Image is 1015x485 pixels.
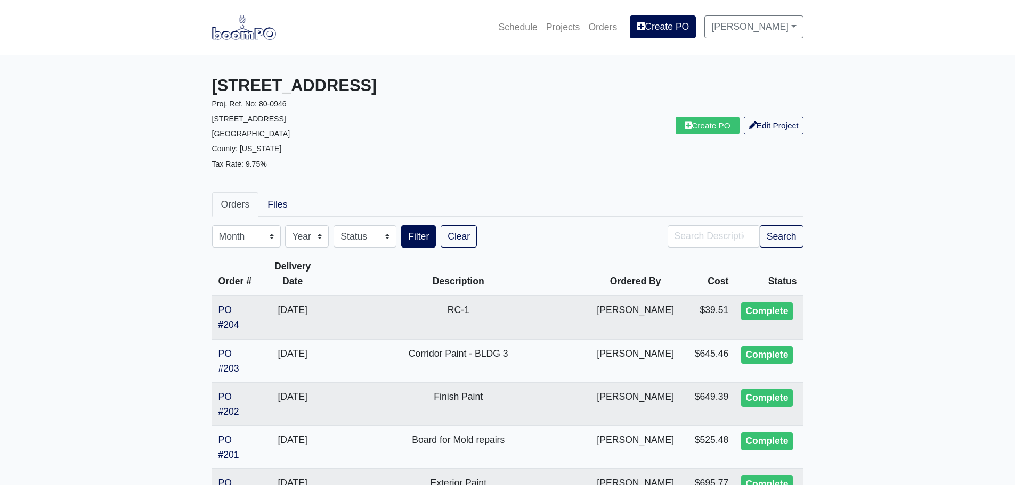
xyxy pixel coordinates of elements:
a: Schedule [494,15,541,39]
a: Create PO [630,15,696,38]
td: $525.48 [680,426,735,469]
th: Status [735,252,803,296]
input: Search [668,225,760,248]
button: Filter [401,225,436,248]
td: Board for Mold repairs [326,426,590,469]
div: Complete [741,302,792,320]
a: Orders [212,192,259,217]
th: Ordered By [590,252,680,296]
td: [DATE] [259,295,326,339]
td: [PERSON_NAME] [590,382,680,425]
td: Finish Paint [326,382,590,425]
a: PO #204 [218,305,239,330]
a: [PERSON_NAME] [704,15,803,38]
td: [DATE] [259,426,326,469]
button: Search [760,225,803,248]
small: Proj. Ref. No: 80-0946 [212,100,287,108]
a: Projects [542,15,584,39]
small: [GEOGRAPHIC_DATA] [212,129,290,138]
a: PO #201 [218,434,239,460]
a: Clear [441,225,477,248]
div: Complete [741,432,792,450]
th: Description [326,252,590,296]
td: $39.51 [680,295,735,339]
a: PO #202 [218,391,239,417]
div: Complete [741,389,792,407]
td: $649.39 [680,382,735,425]
td: Corridor Paint - BLDG 3 [326,339,590,382]
a: Files [258,192,296,217]
td: [PERSON_NAME] [590,426,680,469]
th: Order # [212,252,259,296]
a: PO #203 [218,348,239,374]
a: Create PO [676,117,740,134]
td: [PERSON_NAME] [590,295,680,339]
img: boomPO [212,15,276,39]
h3: [STREET_ADDRESS] [212,76,500,96]
th: Cost [680,252,735,296]
small: [STREET_ADDRESS] [212,114,286,123]
a: Edit Project [744,117,803,134]
td: RC-1 [326,295,590,339]
td: [DATE] [259,339,326,382]
th: Delivery Date [259,252,326,296]
td: [DATE] [259,382,326,425]
small: Tax Rate: 9.75% [212,160,267,168]
td: $645.46 [680,339,735,382]
small: County: [US_STATE] [212,144,282,153]
td: [PERSON_NAME] [590,339,680,382]
div: Complete [741,346,792,364]
a: Orders [584,15,621,39]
